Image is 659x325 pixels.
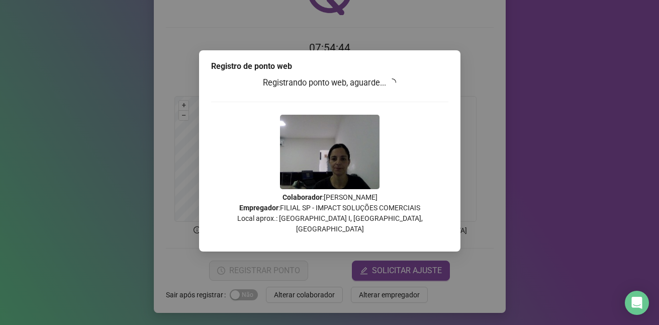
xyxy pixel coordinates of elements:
[211,60,448,72] div: Registro de ponto web
[239,204,278,212] strong: Empregador
[280,115,380,189] img: 9k=
[211,192,448,234] p: : [PERSON_NAME] : FILIAL SP - IMPACT SOLUÇÕES COMERCIAIS Local aprox.: [GEOGRAPHIC_DATA] I, [GEOG...
[625,291,649,315] div: Open Intercom Messenger
[387,77,397,87] span: loading
[282,193,322,201] strong: Colaborador
[211,76,448,90] h3: Registrando ponto web, aguarde...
